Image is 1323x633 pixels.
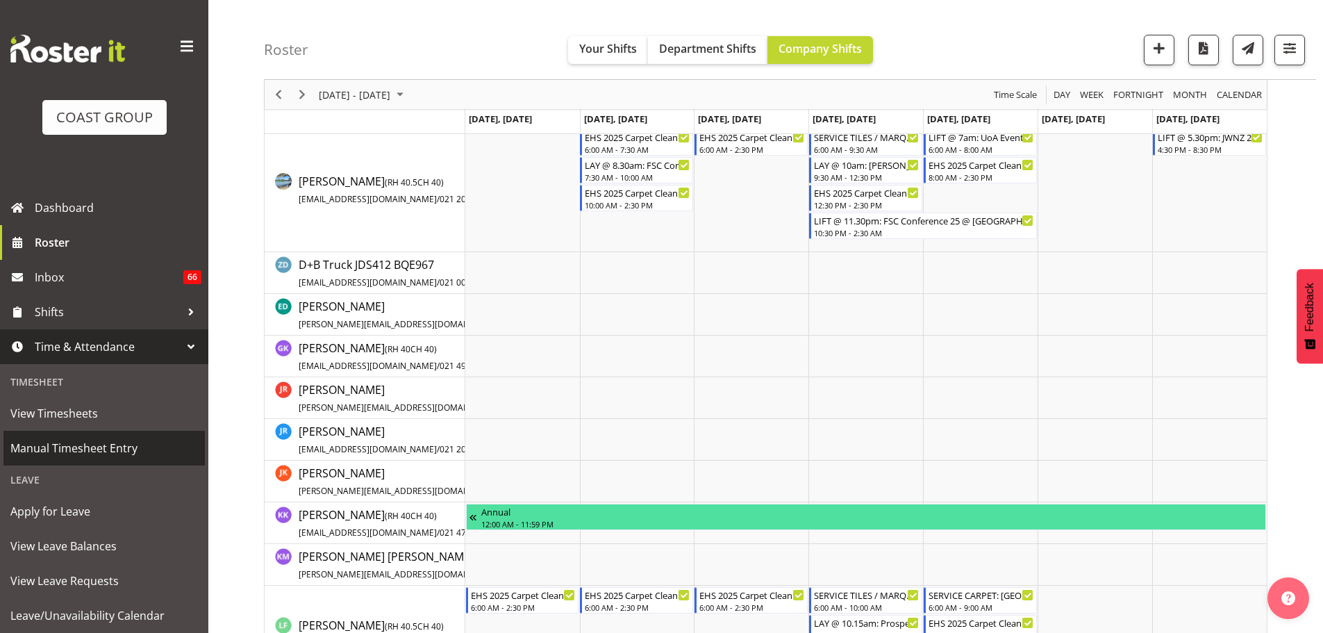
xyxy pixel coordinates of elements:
[992,86,1038,104] span: Time Scale
[440,277,488,288] span: 021 000 000
[265,419,465,461] td: Jennifer Remigio resource
[299,548,553,582] a: [PERSON_NAME] [PERSON_NAME][PERSON_NAME][EMAIL_ADDRESS][DOMAIN_NAME]
[35,336,181,357] span: Time & Attendance
[265,336,465,377] td: Grace Kaiuha resource
[814,199,919,211] div: 12:30 PM - 2:30 PM
[584,113,647,125] span: [DATE], [DATE]
[809,587,922,614] div: Leo Faalogo"s event - SERVICE TILES / MARQUEE: Auckland Home Show 2025 @ Akl Showgrounds Begin Fr...
[385,176,444,188] span: ( CH 40)
[1215,86,1263,104] span: calendar
[299,424,492,456] span: [PERSON_NAME]
[694,587,808,614] div: Leo Faalogo"s event - EHS 2025 Carpet Cleaning, Maintenance, etc Begin From Wednesday, September ...
[3,466,205,494] div: Leave
[814,172,919,183] div: 9:30 AM - 12:30 PM
[1297,269,1323,363] button: Feedback - Show survey
[299,443,437,455] span: [EMAIL_ADDRESS][DOMAIN_NAME]
[814,227,1033,238] div: 10:30 PM - 2:30 AM
[293,86,312,104] button: Next
[1052,86,1072,104] span: Day
[10,501,198,522] span: Apply for Leave
[299,465,553,498] a: [PERSON_NAME][PERSON_NAME][EMAIL_ADDRESS][DOMAIN_NAME]
[437,527,440,539] span: /
[699,588,804,602] div: EHS 2025 Carpet Cleaning, Maintenance, etc
[299,382,558,414] span: [PERSON_NAME]
[809,213,1037,239] div: Charwen Vaevaepare"s event - LIFT @ 11.30pm: FSC Conference 25 @ Cordis Hotel Begin From Thursday...
[1171,86,1210,104] button: Timeline Month
[299,485,502,497] span: [PERSON_NAME][EMAIL_ADDRESS][DOMAIN_NAME]
[265,252,465,294] td: D+B Truck JDS412 BQE967 resource
[1233,35,1263,65] button: Send a list of all shifts for the selected filtered period to all rostered employees.
[929,616,1033,630] div: EHS 2025 Carpet Cleaning, Maintenance, etc
[659,41,756,56] span: Department Shifts
[929,602,1033,613] div: 6:00 AM - 9:00 AM
[809,157,922,183] div: Charwen Vaevaepare"s event - LAY @ 10am: Lucy Heald Events '25 @ Spark Arena Begin From Thursday,...
[814,213,1033,227] div: LIFT @ 11.30pm: FSC Conference 25 @ [GEOGRAPHIC_DATA]
[440,360,488,372] span: 021 492 893
[264,42,308,58] h4: Roster
[3,564,205,598] a: View Leave Requests
[568,36,648,64] button: Your Shifts
[299,299,563,331] span: [PERSON_NAME]
[814,158,919,172] div: LAY @ 10am: [PERSON_NAME] Events '25 @ [GEOGRAPHIC_DATA]
[809,185,922,211] div: Charwen Vaevaepare"s event - EHS 2025 Carpet Cleaning, Maintenance, etc Begin From Thursday, Sept...
[440,193,492,205] span: 021 202 5796
[437,443,440,455] span: /
[299,256,488,290] a: D+B Truck JDS412 BQE967[EMAIL_ADDRESS][DOMAIN_NAME]/021 000 000
[814,602,919,613] div: 6:00 AM - 10:00 AM
[927,113,990,125] span: [DATE], [DATE]
[1274,35,1305,65] button: Filter Shifts
[10,403,198,424] span: View Timesheets
[3,494,205,529] a: Apply for Leave
[1079,86,1105,104] span: Week
[466,504,1266,530] div: Kelsey Keutenius"s event - Annual Begin From Sunday, September 7, 2025 at 12:00:00 AM GMT+12:00 E...
[317,86,410,104] button: September 08 - 14, 2025
[648,36,767,64] button: Department Shifts
[299,466,553,498] span: [PERSON_NAME]
[585,130,690,144] div: EHS 2025 Carpet Cleaning, Maintenance, etc
[299,298,563,331] a: [PERSON_NAME][PERSON_NAME][EMAIL_ADDRESS][DOMAIN_NAME]
[814,588,919,602] div: SERVICE TILES / MARQUEE: [GEOGRAPHIC_DATA] Home Show 2025 @ [GEOGRAPHIC_DATA]
[814,144,919,155] div: 6:00 AM - 9:30 AM
[929,158,1033,172] div: EHS 2025 Carpet Cleaning, Maintenance, etc
[299,527,437,539] span: [EMAIL_ADDRESS][DOMAIN_NAME]
[299,507,488,540] a: [PERSON_NAME](RH 40CH 40)[EMAIL_ADDRESS][DOMAIN_NAME]/021 479 899
[1078,86,1106,104] button: Timeline Week
[290,80,314,109] div: Next
[35,197,201,218] span: Dashboard
[10,536,198,557] span: View Leave Balances
[440,443,492,455] span: 021 205 9546
[1153,129,1266,156] div: Charwen Vaevaepare"s event - LIFT @ 5.30pm: JWNZ 2025 @ Viaduct Event Centre Begin From Sunday, S...
[299,402,502,413] span: [PERSON_NAME][EMAIL_ADDRESS][DOMAIN_NAME]
[10,570,198,591] span: View Leave Requests
[3,431,205,466] a: Manual Timesheet Entry
[694,129,808,156] div: Charwen Vaevaepare"s event - EHS 2025 Carpet Cleaning, Maintenance, etc Begin From Wednesday, Sep...
[481,518,1263,529] div: 12:00 AM - 11:59 PM
[1215,86,1265,104] button: Month
[1156,113,1220,125] span: [DATE], [DATE]
[929,172,1033,183] div: 8:00 AM - 2:30 PM
[265,502,465,544] td: Kelsey Keutenius resource
[1304,283,1316,331] span: Feedback
[1281,591,1295,605] img: help-xxl-2.png
[388,343,410,355] span: RH 40
[580,587,693,614] div: Leo Faalogo"s event - EHS 2025 Carpet Cleaning, Maintenance, etc Begin From Tuesday, September 9,...
[299,360,437,372] span: [EMAIL_ADDRESS][DOMAIN_NAME]
[3,529,205,564] a: View Leave Balances
[183,270,201,284] span: 66
[267,80,290,109] div: Previous
[299,318,502,330] span: [PERSON_NAME][EMAIL_ADDRESS][DOMAIN_NAME]
[10,438,198,459] span: Manual Timesheet Entry
[929,130,1033,144] div: LIFT @ 7am: UoA Event Services @ [STREET_ADDRESS][PERSON_NAME]
[699,602,804,613] div: 6:00 AM - 2:30 PM
[299,340,488,372] span: [PERSON_NAME]
[813,113,876,125] span: [DATE], [DATE]
[265,461,465,502] td: Joe Kalantakusuwan resource
[929,588,1033,602] div: SERVICE CARPET: [GEOGRAPHIC_DATA] Home Show 2025 @ [GEOGRAPHIC_DATA]
[299,568,502,580] span: [PERSON_NAME][EMAIL_ADDRESS][DOMAIN_NAME]
[1111,86,1166,104] button: Fortnight
[3,396,205,431] a: View Timesheets
[809,129,922,156] div: Charwen Vaevaepare"s event - SERVICE TILES / MARQUEE: Auckland Home Show 2025 @ Akl Showgrounds B...
[265,544,465,586] td: Kohl Midgley resource
[299,381,558,415] a: [PERSON_NAME][PERSON_NAME][EMAIL_ADDRESS][DOMAIN_NAME]
[35,267,183,288] span: Inbox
